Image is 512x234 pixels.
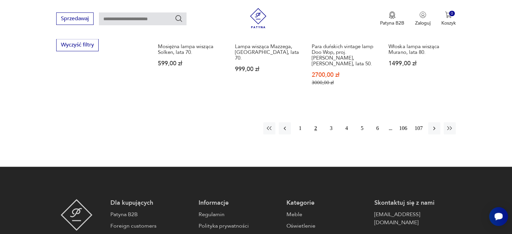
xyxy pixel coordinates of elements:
button: 106 [397,122,409,134]
button: Wyczyść filtry [56,39,99,51]
div: 0 [449,11,455,16]
button: 6 [372,122,384,134]
a: Ikona medaluPatyna B2B [380,11,404,26]
img: Patyna - sklep z meblami i dekoracjami vintage [248,8,268,28]
p: 999,00 zł [235,66,299,72]
button: 1 [294,122,306,134]
button: Szukaj [175,14,183,23]
p: Kategorie [286,199,368,207]
button: Sprzedawaj [56,12,94,25]
a: Meble [286,210,368,219]
img: Patyna - sklep z meblami i dekoracjami vintage [61,199,93,231]
a: Foreign customers [110,222,192,230]
button: 3 [325,122,337,134]
p: 1499,00 zł [388,61,452,66]
img: Ikona koszyka [445,11,452,18]
button: 2 [310,122,322,134]
p: Informacje [199,199,280,207]
h3: Włoska lampa wisząca Murano, lata 80. [388,44,452,55]
a: Regulamin [199,210,280,219]
h3: Mosiężna lampa wisząca Solken, lata 70. [158,44,222,55]
p: Zaloguj [415,20,431,26]
p: Koszyk [441,20,456,26]
p: 3000,00 zł [312,80,376,86]
button: 0Koszyk [441,11,456,26]
img: Ikonka użytkownika [419,11,426,18]
a: Polityka prywatności [199,222,280,230]
p: Dla kupujących [110,199,192,207]
a: Patyna B2B [110,210,192,219]
img: Ikona medalu [389,11,396,19]
iframe: Smartsupp widget button [489,207,508,226]
button: 4 [341,122,353,134]
a: Oświetlenie [286,222,368,230]
a: [EMAIL_ADDRESS][DOMAIN_NAME] [374,210,455,227]
a: Sprzedawaj [56,17,94,22]
p: 2700,00 zł [312,72,376,78]
button: Patyna B2B [380,11,404,26]
p: Patyna B2B [380,20,404,26]
button: 107 [413,122,425,134]
button: Zaloguj [415,11,431,26]
h3: Lampa wisząca Mazzega, [GEOGRAPHIC_DATA], lata 70. [235,44,299,61]
p: 599,00 zł [158,61,222,66]
p: Skontaktuj się z nami [374,199,455,207]
h3: Para duńskich vintage lamp Doo Wop, proj. [PERSON_NAME], [PERSON_NAME], lata 50. [312,44,376,67]
button: 5 [356,122,368,134]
